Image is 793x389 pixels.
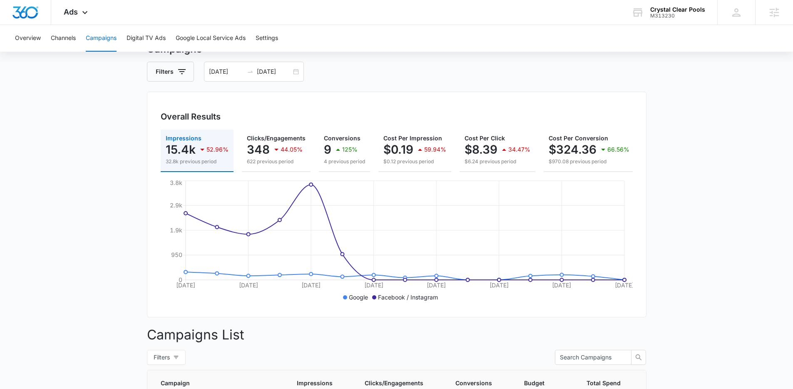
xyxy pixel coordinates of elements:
[147,350,186,365] button: Filters
[549,143,597,156] p: $324.36
[147,62,194,82] button: Filters
[161,110,221,123] h3: Overall Results
[209,67,244,76] input: Start date
[607,147,629,152] p: 66.56%
[170,179,182,186] tspan: 3.8k
[465,143,497,156] p: $8.39
[455,379,492,387] span: Conversions
[424,147,446,152] p: 59.94%
[587,379,621,387] span: Total Spend
[383,143,413,156] p: $0.19
[154,353,170,362] span: Filters
[301,282,321,289] tspan: [DATE]
[378,293,438,302] p: Facebook / Instagram
[86,25,117,52] button: Campaigns
[257,67,291,76] input: End date
[171,251,182,258] tspan: 950
[560,353,620,362] input: Search Campaigns
[324,143,331,156] p: 9
[489,282,508,289] tspan: [DATE]
[161,379,265,387] span: Campaign
[51,25,76,52] button: Channels
[247,143,270,156] p: 348
[615,282,634,289] tspan: [DATE]
[631,350,646,365] button: search
[631,354,646,361] span: search
[549,158,629,165] p: $970.08 previous period
[166,143,196,156] p: 15.4k
[64,7,78,16] span: Ads
[365,379,423,387] span: Clicks/Engagements
[170,227,182,234] tspan: 1.9k
[179,276,182,283] tspan: 0
[297,379,333,387] span: Impressions
[508,147,530,152] p: 34.47%
[364,282,383,289] tspan: [DATE]
[281,147,303,152] p: 44.05%
[247,68,254,75] span: to
[166,158,229,165] p: 32.8k previous period
[383,158,446,165] p: $0.12 previous period
[247,158,306,165] p: 622 previous period
[15,25,41,52] button: Overview
[239,282,258,289] tspan: [DATE]
[206,147,229,152] p: 52.96%
[247,135,306,142] span: Clicks/Engagements
[166,135,201,142] span: Impressions
[324,135,360,142] span: Conversions
[650,13,705,19] div: account id
[147,325,646,345] p: Campaigns List
[247,68,254,75] span: swap-right
[127,25,166,52] button: Digital TV Ads
[427,282,446,289] tspan: [DATE]
[342,147,358,152] p: 125%
[349,293,368,302] p: Google
[256,25,278,52] button: Settings
[549,135,608,142] span: Cost Per Conversion
[465,158,530,165] p: $6.24 previous period
[176,282,195,289] tspan: [DATE]
[324,158,365,165] p: 4 previous period
[383,135,442,142] span: Cost Per Impression
[650,6,705,13] div: account name
[170,202,182,209] tspan: 2.9k
[176,25,246,52] button: Google Local Service Ads
[552,282,571,289] tspan: [DATE]
[524,379,554,387] span: Budget
[465,135,505,142] span: Cost Per Click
